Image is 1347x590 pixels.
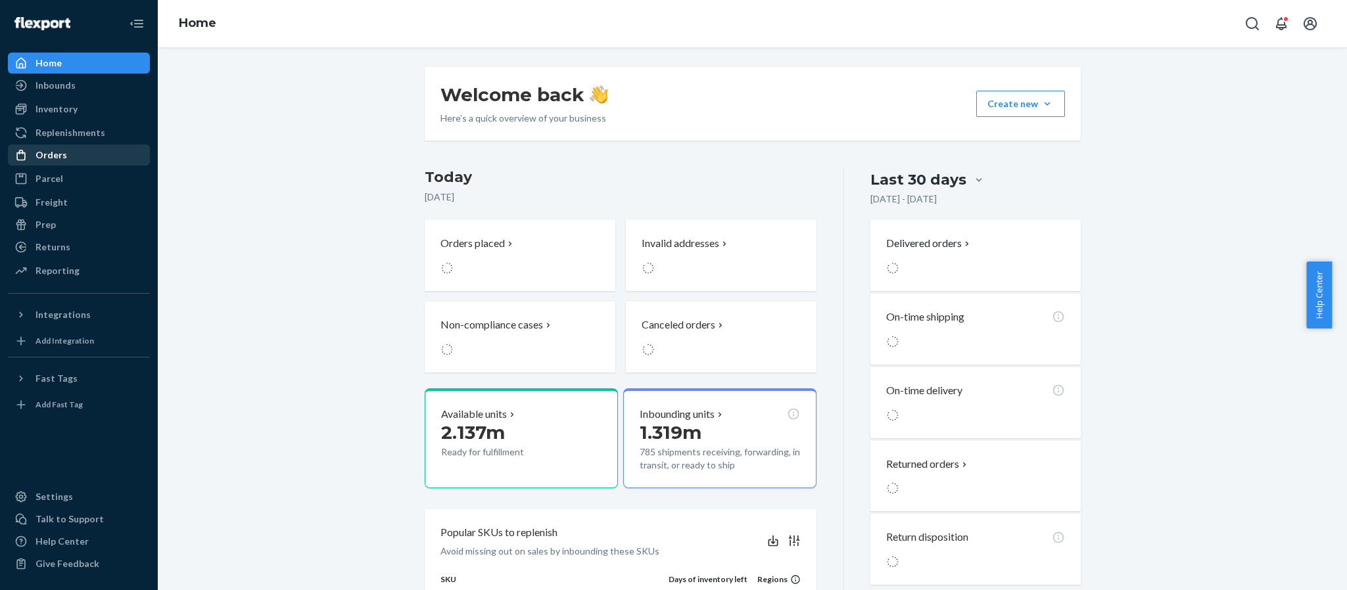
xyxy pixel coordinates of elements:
[425,388,618,488] button: Available units2.137mReady for fulfillment
[8,394,150,415] a: Add Fast Tag
[626,220,816,291] button: Invalid addresses
[35,148,67,162] div: Orders
[35,126,105,139] div: Replenishments
[590,85,608,104] img: hand-wave emoji
[8,509,150,530] button: Talk to Support
[425,220,615,291] button: Orders placed
[35,512,104,526] div: Talk to Support
[8,168,150,189] a: Parcel
[640,421,701,443] span: 1.319m
[35,172,63,185] div: Parcel
[425,302,615,373] button: Non-compliance cases
[8,260,150,281] a: Reporting
[642,236,719,251] p: Invalid addresses
[440,83,608,106] h1: Welcome back
[870,193,937,206] p: [DATE] - [DATE]
[8,53,150,74] a: Home
[623,388,816,488] button: Inbounding units1.319m785 shipments receiving, forwarding, in transit, or ready to ship
[8,330,150,352] a: Add Integration
[8,145,150,166] a: Orders
[440,317,543,332] p: Non-compliance cases
[8,192,150,213] a: Freight
[747,574,801,585] div: Regions
[124,11,150,37] button: Close Navigation
[440,545,659,558] p: Avoid missing out on sales by inbounding these SKUs
[35,240,70,254] div: Returns
[35,218,56,231] div: Prep
[8,304,150,325] button: Integrations
[440,525,557,540] p: Popular SKUs to replenish
[1306,261,1332,329] button: Help Center
[1239,11,1265,37] button: Open Search Box
[8,214,150,235] a: Prep
[640,445,800,472] p: 785 shipments receiving, forwarding, in transit, or ready to ship
[14,17,70,30] img: Flexport logo
[886,236,972,251] button: Delivered orders
[168,5,227,43] ol: breadcrumbs
[35,57,62,70] div: Home
[8,531,150,552] a: Help Center
[8,553,150,574] button: Give Feedback
[886,457,970,472] button: Returned orders
[8,75,150,96] a: Inbounds
[35,535,89,548] div: Help Center
[886,530,968,545] p: Return disposition
[441,407,507,422] p: Available units
[441,421,505,443] span: 2.137m
[35,264,80,277] div: Reporting
[35,557,99,570] div: Give Feedback
[440,236,505,251] p: Orders placed
[179,16,216,30] a: Home
[35,335,94,346] div: Add Integration
[8,486,150,507] a: Settings
[441,445,563,459] p: Ready for fulfillment
[425,191,817,204] p: [DATE]
[1297,11,1323,37] button: Open account menu
[870,170,966,190] div: Last 30 days
[35,196,68,209] div: Freight
[8,237,150,258] a: Returns
[886,383,962,398] p: On-time delivery
[886,309,964,325] p: On-time shipping
[35,372,78,385] div: Fast Tags
[8,122,150,143] a: Replenishments
[440,112,608,125] p: Here’s a quick overview of your business
[976,91,1065,117] button: Create new
[35,399,83,410] div: Add Fast Tag
[1268,11,1294,37] button: Open notifications
[35,79,76,92] div: Inbounds
[35,308,91,321] div: Integrations
[8,99,150,120] a: Inventory
[642,317,715,332] p: Canceled orders
[626,302,816,373] button: Canceled orders
[35,490,73,503] div: Settings
[425,167,817,188] h3: Today
[8,368,150,389] button: Fast Tags
[640,407,715,422] p: Inbounding units
[35,102,78,116] div: Inventory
